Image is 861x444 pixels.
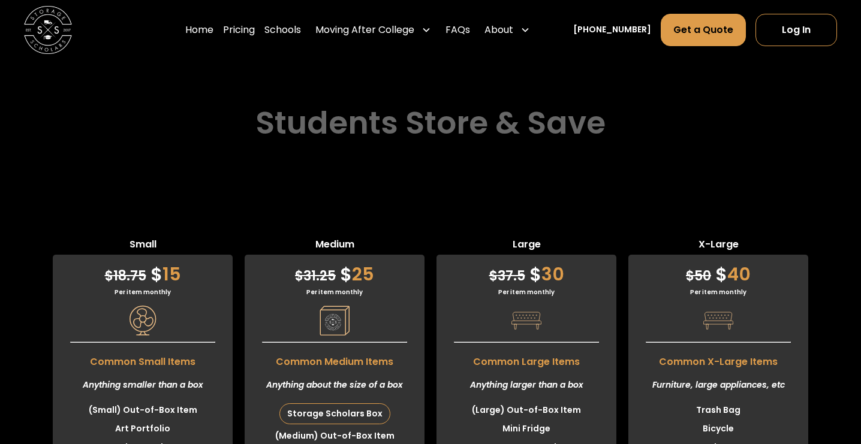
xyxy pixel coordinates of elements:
h2: Students Store & Save [255,104,606,141]
div: Per item monthly [53,288,233,297]
div: Anything smaller than a box [53,369,233,401]
span: $ [150,261,162,287]
a: Log In [755,14,837,46]
a: [PHONE_NUMBER] [573,23,651,36]
span: Large [436,237,616,255]
img: Pricing Category Icon [128,306,158,336]
div: 15 [53,255,233,288]
span: $ [686,267,694,285]
li: (Small) Out-of-Box Item [53,401,233,419]
li: Bicycle [628,419,808,438]
span: Common X-Large Items [628,349,808,369]
span: 37.5 [489,267,525,285]
div: 40 [628,255,808,288]
div: Anything larger than a box [436,369,616,401]
span: 50 [686,267,711,285]
div: Moving After College [315,23,414,37]
img: Pricing Category Icon [703,306,733,336]
div: 30 [436,255,616,288]
span: 31.25 [295,267,336,285]
span: $ [529,261,541,287]
a: Schools [264,13,301,47]
li: (Large) Out-of-Box Item [436,401,616,419]
span: X-Large [628,237,808,255]
span: $ [295,267,303,285]
div: About [484,23,513,37]
div: 25 [245,255,425,288]
div: Per item monthly [628,288,808,297]
span: $ [105,267,113,285]
span: Common Large Items [436,349,616,369]
a: Pricing [223,13,255,47]
li: Art Portfolio [53,419,233,438]
span: Medium [245,237,425,255]
span: Small [53,237,233,255]
li: Mini Fridge [436,419,616,438]
a: Home [185,13,213,47]
a: Get a Quote [661,14,746,46]
img: Pricing Category Icon [320,306,350,336]
div: Per item monthly [436,288,616,297]
div: About [480,13,535,47]
span: Common Medium Items [245,349,425,369]
a: FAQs [445,13,470,47]
span: $ [340,261,352,287]
img: Pricing Category Icon [511,306,541,336]
span: Common Small Items [53,349,233,369]
div: Furniture, large appliances, etc [628,369,808,401]
span: $ [489,267,498,285]
span: $ [715,261,727,287]
div: Per item monthly [245,288,425,297]
div: Anything about the size of a box [245,369,425,401]
span: 18.75 [105,267,146,285]
div: Moving After College [311,13,436,47]
li: Trash Bag [628,401,808,419]
img: Storage Scholars main logo [24,6,72,54]
div: Storage Scholars Box [280,404,390,424]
